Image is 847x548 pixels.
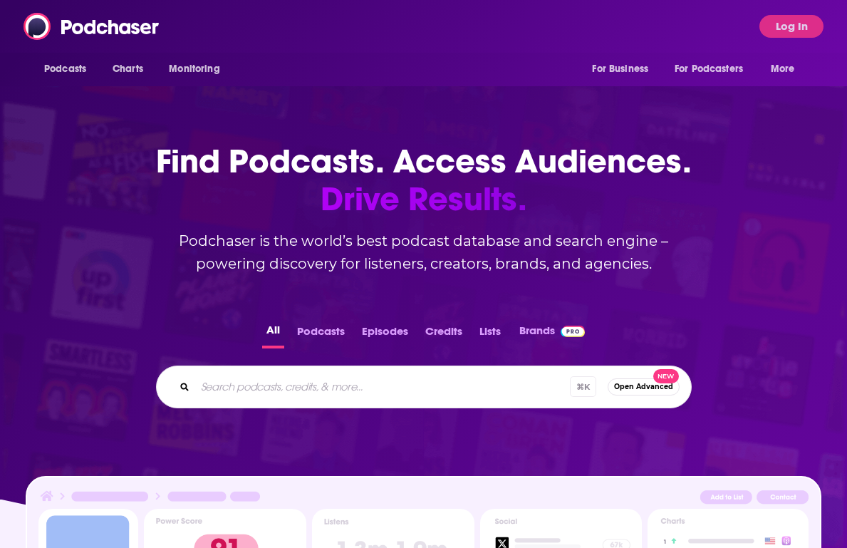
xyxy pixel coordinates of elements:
[103,56,152,83] a: Charts
[159,56,238,83] button: open menu
[519,321,586,348] a: BrandsPodchaser Pro
[582,56,666,83] button: open menu
[759,15,823,38] button: Log In
[665,56,764,83] button: open menu
[293,321,349,348] button: Podcasts
[570,376,596,397] span: ⌘ K
[24,13,160,40] img: Podchaser - Follow, Share and Rate Podcasts
[139,143,709,218] h1: Find Podcasts. Access Audiences.
[195,376,570,398] input: Search podcasts, credits, & more...
[653,369,679,384] span: New
[262,321,284,348] button: All
[113,59,143,79] span: Charts
[608,378,680,396] button: Open AdvancedNew
[139,180,709,218] span: Drive Results.
[34,56,105,83] button: open menu
[675,59,743,79] span: For Podcasters
[358,321,412,348] button: Episodes
[614,383,673,391] span: Open Advanced
[561,326,586,337] img: Podchaser Pro
[475,321,505,348] button: Lists
[38,489,809,509] img: Podcast Insights Header
[169,59,219,79] span: Monitoring
[156,366,692,408] div: Search podcasts, credits, & more...
[761,56,813,83] button: open menu
[592,59,648,79] span: For Business
[421,321,467,348] button: Credits
[44,59,86,79] span: Podcasts
[139,229,709,275] h2: Podchaser is the world’s best podcast database and search engine – powering discovery for listene...
[771,59,795,79] span: More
